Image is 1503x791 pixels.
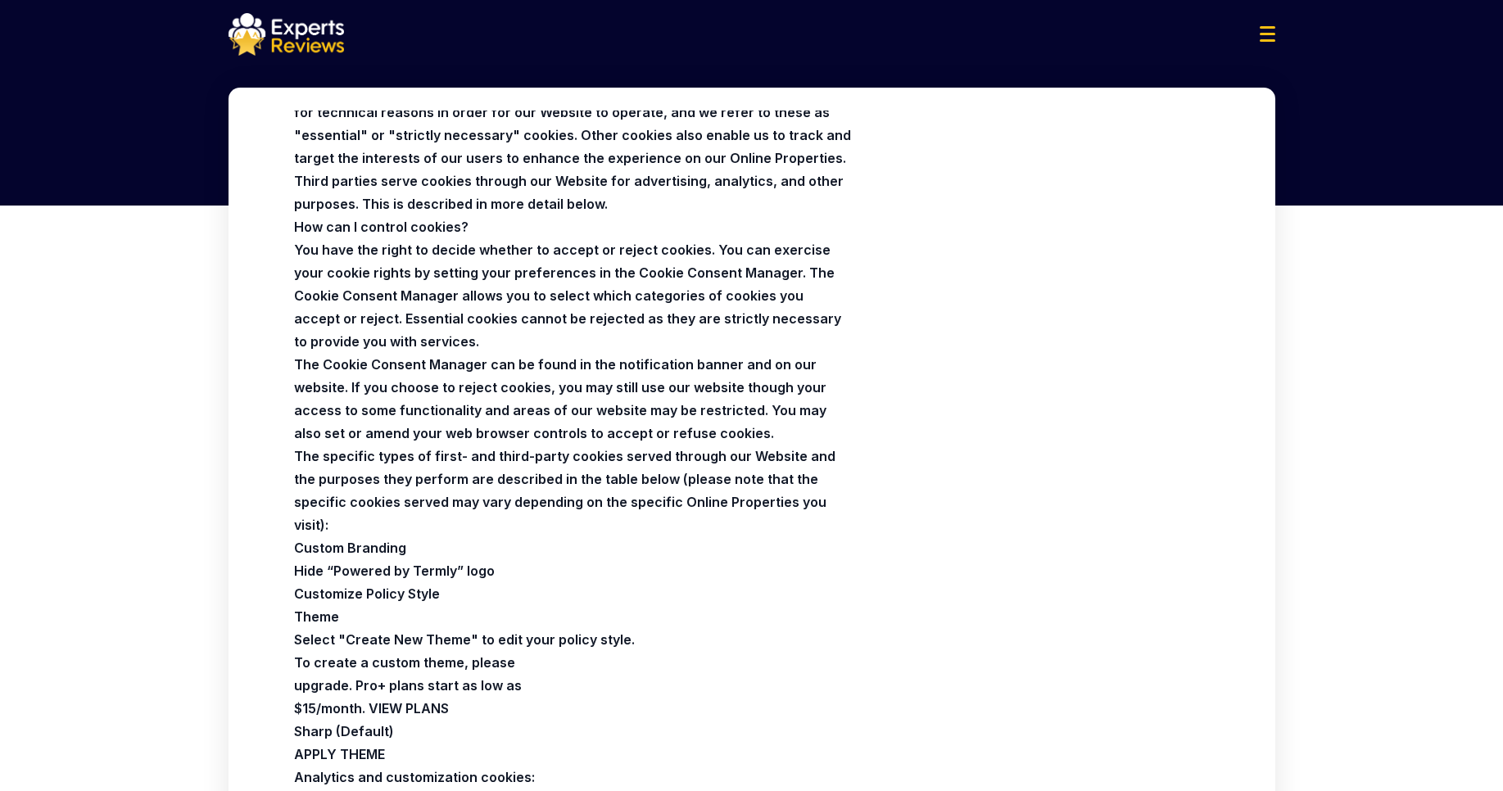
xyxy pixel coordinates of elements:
[294,448,835,464] strong: The specific types of first- and third-party cookies served through our Website and
[294,242,831,258] strong: You have the right to decide whether to accept or reject cookies. You can exercise
[294,517,328,533] strong: visit):
[294,402,826,418] strong: access to some functionality and areas of our website may be restricted. You may
[229,13,344,56] img: logo
[294,471,818,487] strong: the purposes they perform are described in the table below (please note that the
[294,540,406,556] strong: Custom Branding
[294,104,830,120] strong: for technical reasons in order for our Website to operate, and we refer to these as
[294,127,851,143] strong: "essential" or "strictly necessary" cookies. Other cookies also enable us to track and
[294,677,522,694] strong: upgrade. Pro+ plans start as low as
[294,700,449,716] strong: $15/month. VIEW PLANS
[294,631,635,648] strong: Select "Create New Theme" to edit your policy style.
[294,425,774,441] strong: also set or amend your web browser controls to accept or refuse cookies.
[294,585,440,602] strong: Customize Policy Style
[294,150,846,166] strong: target the interests of our users to enhance the experience on our Online Properties.
[1260,26,1275,42] img: Menu Icon
[294,333,479,350] strong: to provide you with services.
[294,379,826,395] strong: website. If you choose to reject cookies, you may still use our website though your
[294,219,469,235] strong: How can I control cookies?
[294,563,495,579] strong: Hide “Powered by Termly” logo
[294,173,844,189] strong: Third parties serve cookies through our Website for advertising, analytics, and other
[294,769,535,785] strong: Analytics and customization cookies:
[294,196,608,212] strong: purposes. This is described in more detail below.
[294,287,804,304] strong: Cookie Consent Manager allows you to select which categories of cookies you
[294,723,394,739] strong: Sharp (Default)
[294,608,339,625] strong: Theme
[294,356,817,373] strong: The Cookie Consent Manager can be found in the notification banner and on our
[294,746,385,762] strong: APPLY THEME
[294,494,826,510] strong: specific cookies served may vary depending on the specific Online Properties you
[294,264,835,281] strong: your cookie rights by setting your preferences in the Cookie Consent Manager. The
[294,654,515,671] strong: To create a custom theme, please
[294,310,841,327] strong: accept or reject. Essential cookies cannot be rejected as they are strictly necessary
